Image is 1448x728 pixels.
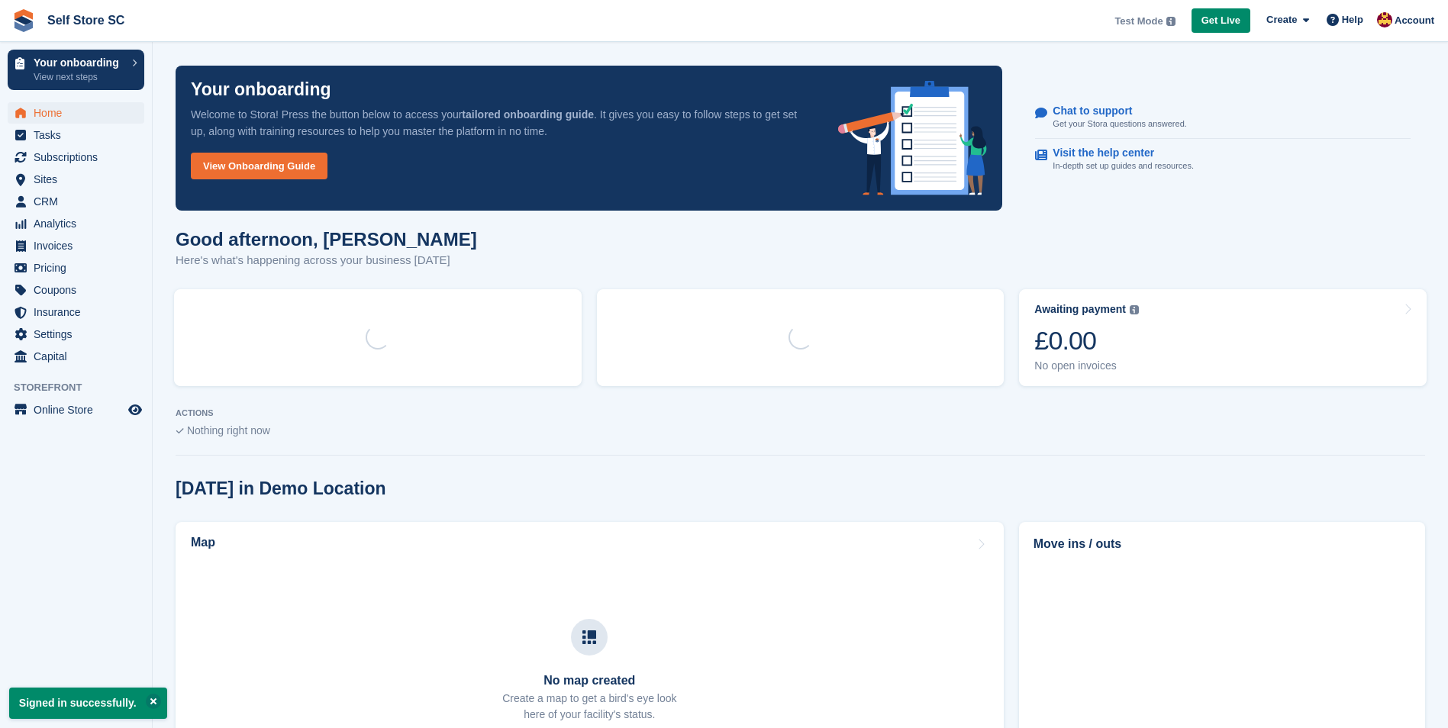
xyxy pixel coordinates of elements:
a: menu [8,301,144,323]
a: menu [8,346,144,367]
p: ACTIONS [176,408,1425,418]
a: menu [8,147,144,168]
span: Coupons [34,279,125,301]
span: Help [1342,12,1363,27]
span: Sites [34,169,125,190]
p: Your onboarding [191,81,331,98]
p: Here's what's happening across your business [DATE] [176,252,477,269]
span: Tasks [34,124,125,146]
a: menu [8,399,144,420]
a: Chat to support Get your Stora questions answered. [1035,97,1411,139]
strong: tailored onboarding guide [462,108,594,121]
span: Subscriptions [34,147,125,168]
a: menu [8,102,144,124]
img: icon-info-grey-7440780725fd019a000dd9b08b2336e03edf1995a4989e88bcd33f0948082b44.svg [1130,305,1139,314]
a: menu [8,213,144,234]
span: Analytics [34,213,125,234]
h1: Good afternoon, [PERSON_NAME] [176,229,477,250]
img: Tom Allen [1377,12,1392,27]
p: Welcome to Stora! Press the button below to access your . It gives you easy to follow steps to ge... [191,106,814,140]
h2: Map [191,536,215,549]
span: Capital [34,346,125,367]
span: Online Store [34,399,125,420]
a: Preview store [126,401,144,419]
p: Chat to support [1053,105,1174,118]
h2: Move ins / outs [1034,535,1411,553]
a: menu [8,257,144,279]
a: Self Store SC [41,8,131,33]
a: Get Live [1192,8,1250,34]
p: Visit the help center [1053,147,1182,159]
a: menu [8,124,144,146]
span: Home [34,102,125,124]
p: Get your Stora questions answered. [1053,118,1186,130]
div: £0.00 [1034,325,1139,356]
span: Create [1266,12,1297,27]
p: In-depth set up guides and resources. [1053,159,1194,172]
img: icon-info-grey-7440780725fd019a000dd9b08b2336e03edf1995a4989e88bcd33f0948082b44.svg [1166,17,1175,26]
p: Create a map to get a bird's eye look here of your facility's status. [502,691,676,723]
span: Invoices [34,235,125,256]
span: Settings [34,324,125,345]
span: Account [1395,13,1434,28]
a: menu [8,191,144,212]
p: Signed in successfully. [9,688,167,719]
a: menu [8,235,144,256]
span: Nothing right now [187,424,270,436]
img: blank_slate_check_icon-ba018cac091ee9be17c0a81a6c232d5eb81de652e7a59be601be346b1b6ddf79.svg [176,428,184,434]
img: onboarding-info-6c161a55d2c0e0a8cae90662b2fe09162a5109e8cc188191df67fb4f79e88e88.svg [838,81,988,195]
p: View next steps [34,70,124,84]
span: Pricing [34,257,125,279]
a: menu [8,279,144,301]
a: menu [8,324,144,345]
img: map-icn-33ee37083ee616e46c38cad1a60f524a97daa1e2b2c8c0bc3eb3415660979fc1.svg [582,630,596,644]
span: Get Live [1201,13,1240,28]
h3: No map created [502,674,676,688]
div: Awaiting payment [1034,303,1126,316]
span: Insurance [34,301,125,323]
a: Visit the help center In-depth set up guides and resources. [1035,139,1411,180]
a: menu [8,169,144,190]
span: Storefront [14,380,152,395]
span: Test Mode [1114,14,1163,29]
a: View Onboarding Guide [191,153,327,179]
a: Your onboarding View next steps [8,50,144,90]
img: stora-icon-8386f47178a22dfd0bd8f6a31ec36ba5ce8667c1dd55bd0f319d3a0aa187defe.svg [12,9,35,32]
div: No open invoices [1034,359,1139,372]
a: Awaiting payment £0.00 No open invoices [1019,289,1427,386]
span: CRM [34,191,125,212]
h2: [DATE] in Demo Location [176,478,386,499]
p: Your onboarding [34,57,124,68]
